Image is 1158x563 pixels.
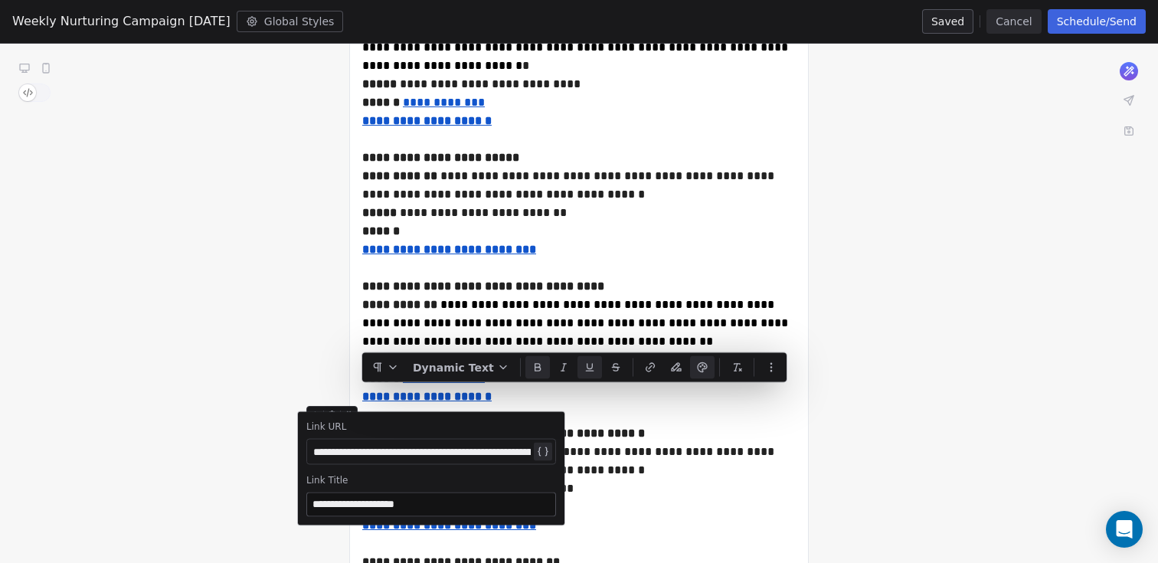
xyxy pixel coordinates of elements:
button: Schedule/Send [1048,9,1146,34]
button: Global Styles [237,11,344,32]
button: Saved [922,9,973,34]
span: Weekly Nurturing Campaign [DATE] [12,12,231,31]
div: Link URL [306,421,556,433]
button: Cancel [986,9,1041,34]
button: Dynamic Text [407,356,515,379]
div: Link Title [306,474,556,486]
div: Open Intercom Messenger [1106,511,1143,548]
